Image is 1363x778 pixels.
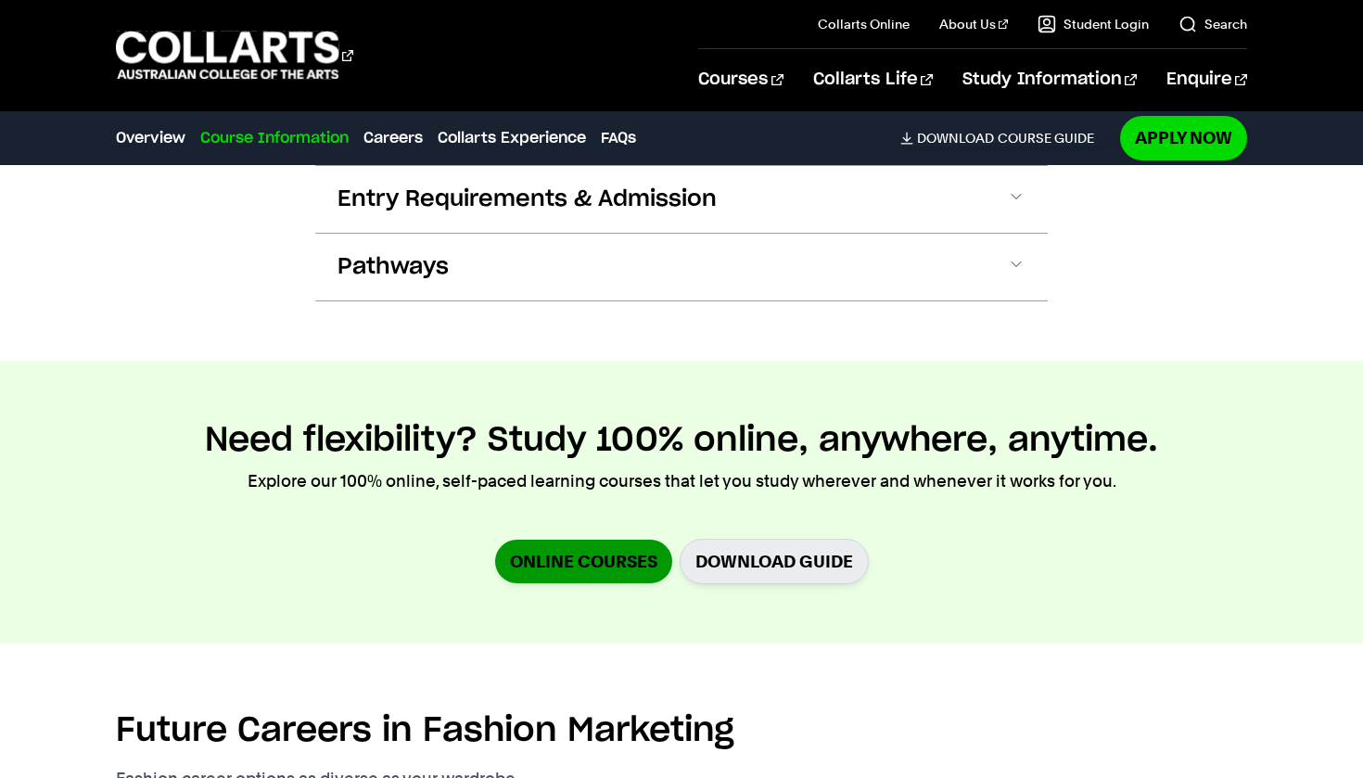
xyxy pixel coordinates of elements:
[1120,116,1247,159] a: Apply Now
[680,539,869,584] a: Download Guide
[315,166,1048,233] button: Entry Requirements & Admission
[1178,15,1247,33] a: Search
[248,468,1116,494] p: Explore our 100% online, self-paced learning courses that let you study wherever and whenever it ...
[1166,49,1247,110] a: Enquire
[698,49,783,110] a: Courses
[116,710,734,751] h2: Future Careers in Fashion Marketing
[601,127,636,149] a: FAQs
[116,127,185,149] a: Overview
[200,127,349,149] a: Course Information
[939,15,1008,33] a: About Us
[495,540,672,583] a: Online Courses
[917,130,994,147] span: Download
[900,130,1109,147] a: DownloadCourse Guide
[363,127,423,149] a: Careers
[116,29,353,82] div: Go to homepage
[315,234,1048,300] button: Pathways
[1038,15,1149,33] a: Student Login
[818,15,910,33] a: Collarts Online
[813,49,933,110] a: Collarts Life
[338,252,449,282] span: Pathways
[962,49,1137,110] a: Study Information
[338,185,717,214] span: Entry Requirements & Admission
[205,420,1158,461] h2: Need flexibility? Study 100% online, anywhere, anytime.
[438,127,586,149] a: Collarts Experience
